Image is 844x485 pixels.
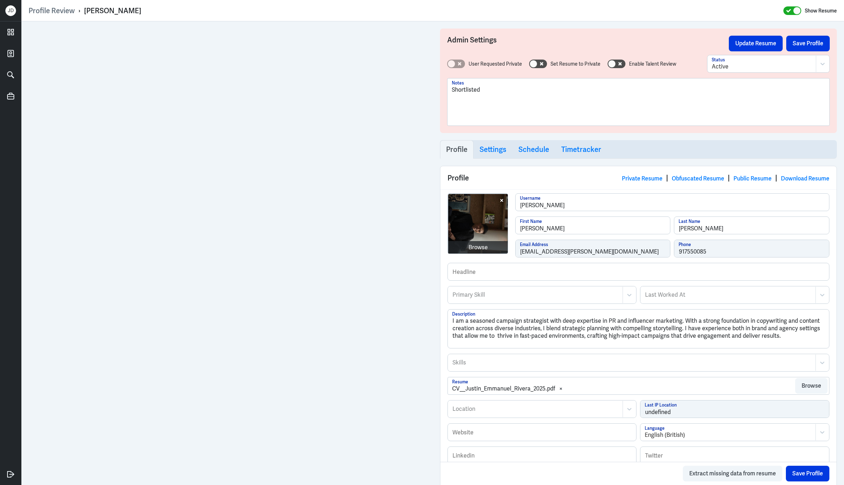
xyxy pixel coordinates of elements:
[29,6,75,15] a: Profile Review
[781,175,829,182] a: Download Resume
[674,217,829,234] input: Last Name
[551,60,600,68] label: Set Resume to Private
[795,378,828,394] button: Browse
[516,217,670,234] input: First Name
[448,310,829,348] textarea: I am a seasoned campaign strategist with deep expertise in PR and influencer marketing. With a st...
[672,175,724,182] a: Obfuscated Resume
[440,166,837,189] div: Profile
[5,5,16,16] div: J D
[516,194,829,211] input: Username
[480,145,506,154] h3: Settings
[629,60,676,68] label: Enable Talent Review
[674,240,829,257] input: Phone
[622,175,663,182] a: Private Resume
[729,36,783,51] button: Update Resume
[447,36,729,51] h3: Admin Settings
[516,240,670,257] input: Email Address
[683,466,782,481] button: Extract missing data from resume
[640,400,829,418] input: Last IP Location
[640,447,829,464] input: Twitter
[84,6,141,15] div: [PERSON_NAME]
[452,384,555,393] div: CV__Justin_Emmanuel_Rivera_2025.pdf
[452,86,825,94] p: Shortlisted
[446,145,467,154] h3: Profile
[518,145,549,154] h3: Schedule
[448,263,829,280] input: Headline
[786,36,830,51] button: Save Profile
[448,194,508,254] img: MYX_1121.JPG
[622,173,829,183] div: | | |
[75,6,84,15] p: ›
[805,6,837,15] label: Show Resume
[733,175,772,182] a: Public Resume
[561,145,601,154] h3: Timetracker
[448,447,636,464] input: Linkedin
[786,466,829,481] button: Save Profile
[469,60,522,68] label: User Requested Private
[448,424,636,441] input: Website
[469,243,488,252] div: Browse
[29,29,426,478] iframe: https://ppcdn.hiredigital.com/register/8b82bb6f/resumes/550903158/CV__Justin_Emmanuel_Rivera_2025...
